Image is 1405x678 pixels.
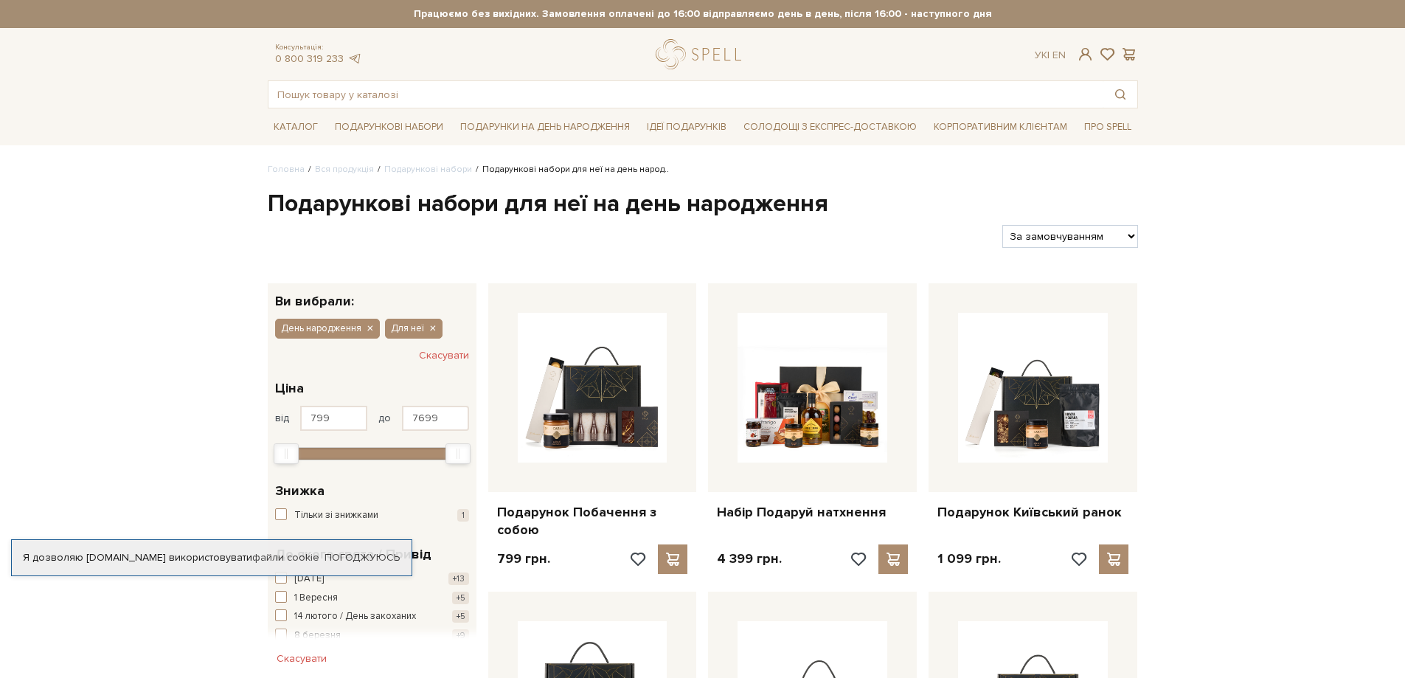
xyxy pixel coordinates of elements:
[448,573,469,585] span: +13
[378,412,391,425] span: до
[268,7,1138,21] strong: Працюємо без вихідних. Замовлення оплачені до 16:00 відправляємо день в день, після 16:00 - насту...
[274,443,299,464] div: Min
[268,189,1138,220] h1: Подарункові набори для неї на день народження
[452,592,469,604] span: +5
[315,164,374,175] a: Вся продукція
[275,412,289,425] span: від
[268,283,476,308] div: Ви вибрали:
[402,406,469,431] input: Ціна
[1035,49,1066,62] div: Ук
[294,572,324,587] span: [DATE]
[275,481,325,501] span: Знижка
[12,551,412,564] div: Я дозволяю [DOMAIN_NAME] використовувати
[268,647,336,671] button: Скасувати
[268,116,324,139] a: Каталог
[275,43,362,52] span: Консультація:
[385,319,443,338] button: Для неї
[275,629,469,643] button: 8 березня +9
[1047,49,1050,61] span: |
[275,378,304,398] span: Ціна
[300,406,367,431] input: Ціна
[457,509,469,522] span: 1
[325,551,400,564] a: Погоджуюсь
[497,504,688,539] a: Подарунок Побачення з собою
[1052,49,1066,61] a: En
[275,508,469,523] button: Тільки зі знижками 1
[275,609,469,624] button: 14 лютого / День закоханих +5
[329,116,449,139] a: Подарункові набори
[294,609,416,624] span: 14 лютого / День закоханих
[294,629,341,643] span: 8 березня
[937,550,1001,567] p: 1 099 грн.
[347,52,362,65] a: telegram
[275,572,469,587] button: [DATE] +13
[472,163,669,176] li: Подарункові набори для неї на день народ..
[717,550,782,567] p: 4 399 грн.
[717,504,908,521] a: Набір Подаруй натхнення
[1078,116,1137,139] a: Про Spell
[391,322,424,335] span: Для неї
[268,81,1103,108] input: Пошук товару у каталозі
[454,116,636,139] a: Подарунки на День народження
[452,629,469,642] span: +9
[294,508,378,523] span: Тільки зі знижками
[384,164,472,175] a: Подарункові набори
[1103,81,1137,108] button: Пошук товару у каталозі
[281,322,361,335] span: День народження
[275,319,380,338] button: День народження
[275,591,469,606] button: 1 Вересня +5
[497,550,550,567] p: 799 грн.
[445,443,471,464] div: Max
[738,114,923,139] a: Солодощі з експрес-доставкою
[452,610,469,623] span: +5
[252,551,319,564] a: файли cookie
[937,504,1128,521] a: Подарунок Київський ранок
[656,39,748,69] a: logo
[928,116,1073,139] a: Корпоративним клієнтам
[294,591,338,606] span: 1 Вересня
[419,344,469,367] button: Скасувати
[275,52,344,65] a: 0 800 319 233
[268,164,305,175] a: Головна
[641,116,732,139] a: Ідеї подарунків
